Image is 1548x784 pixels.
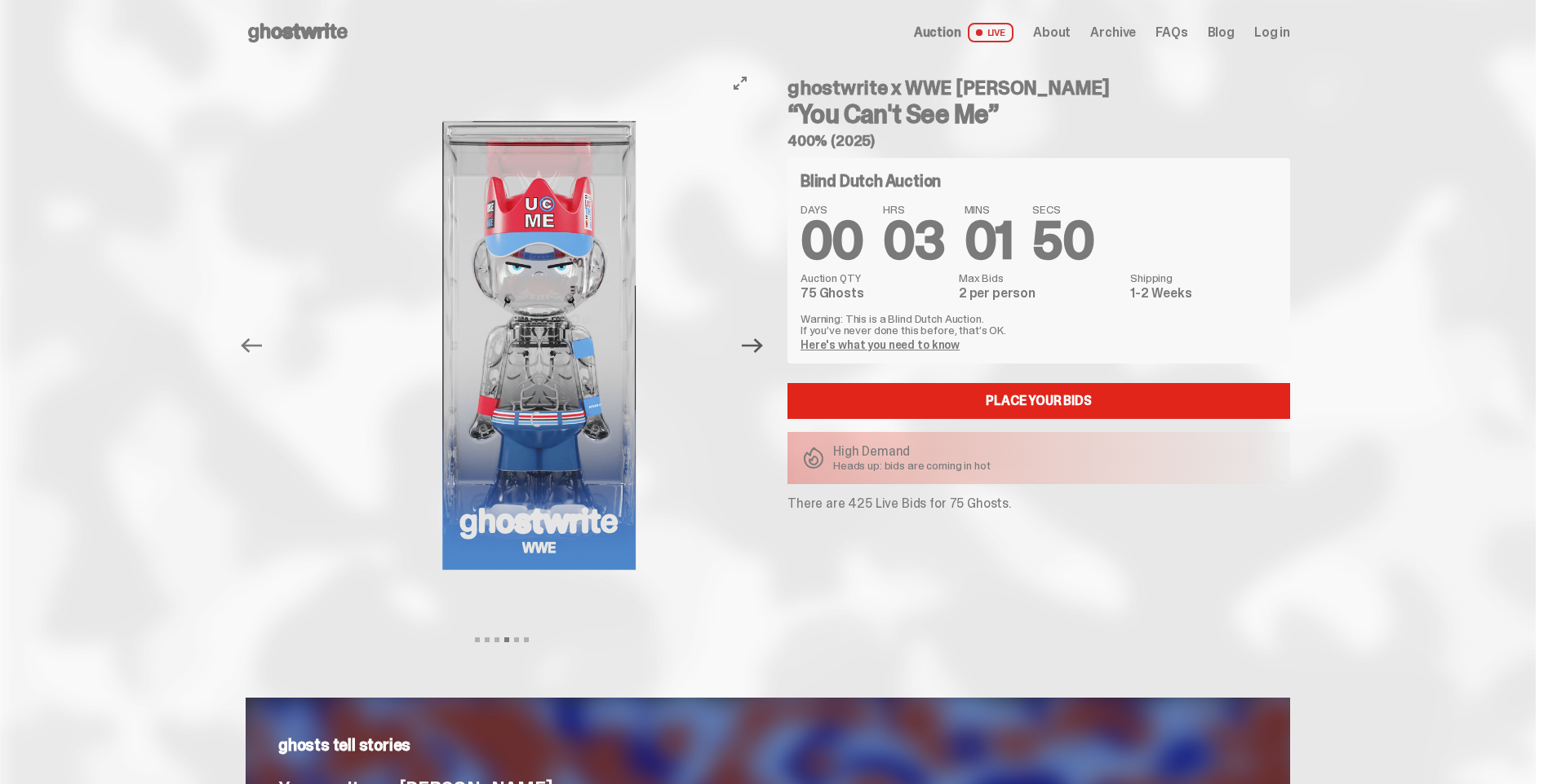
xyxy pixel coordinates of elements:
h3: “You Can't See Me” [787,101,1290,127]
p: High Demand [833,445,991,458]
button: View slide 5 [514,637,519,642]
p: ghosts tell stories [278,737,1257,753]
button: View slide 1 [475,637,480,642]
span: DAYS [801,204,863,215]
button: Next [734,328,770,363]
p: Heads up: bids are coming in hot [833,460,991,471]
p: Warning: This is a Blind Dutch Auction. If you’ve never done this before, that’s OK. [801,313,1277,336]
span: 00 [801,207,863,275]
button: View slide 4 [504,637,509,642]
span: SECS [1032,204,1093,215]
dt: Shipping [1130,272,1277,284]
span: 50 [1032,207,1093,275]
a: Place your Bids [787,383,1290,419]
a: Archive [1090,26,1136,39]
dt: Max Bids [959,272,1120,284]
img: John_Cena_Hero_9.png [315,65,764,626]
button: View full-screen [730,73,750,93]
h4: ghostwrite x WWE [PERSON_NAME] [787,78,1290,98]
a: Auction LIVE [914,23,1014,42]
button: View slide 2 [485,637,490,642]
span: LIVE [968,23,1014,42]
button: View slide 3 [495,637,499,642]
dd: 1-2 Weeks [1130,287,1277,300]
span: Auction [914,26,961,39]
button: View slide 6 [524,637,529,642]
h5: 400% (2025) [787,134,1290,148]
span: 03 [883,207,945,275]
dd: 2 per person [959,287,1120,300]
span: 01 [965,207,1014,275]
p: There are 425 Live Bids for 75 Ghosts. [787,497,1290,510]
a: Blog [1208,26,1235,39]
span: MINS [965,204,1014,215]
a: Log in [1254,26,1290,39]
dd: 75 Ghosts [801,287,949,300]
a: FAQs [1155,26,1187,39]
button: Previous [233,328,269,363]
h4: Blind Dutch Auction [801,173,941,189]
a: Here's what you need to know [801,337,960,352]
dt: Auction QTY [801,272,949,284]
span: HRS [883,204,945,215]
a: About [1033,26,1071,39]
